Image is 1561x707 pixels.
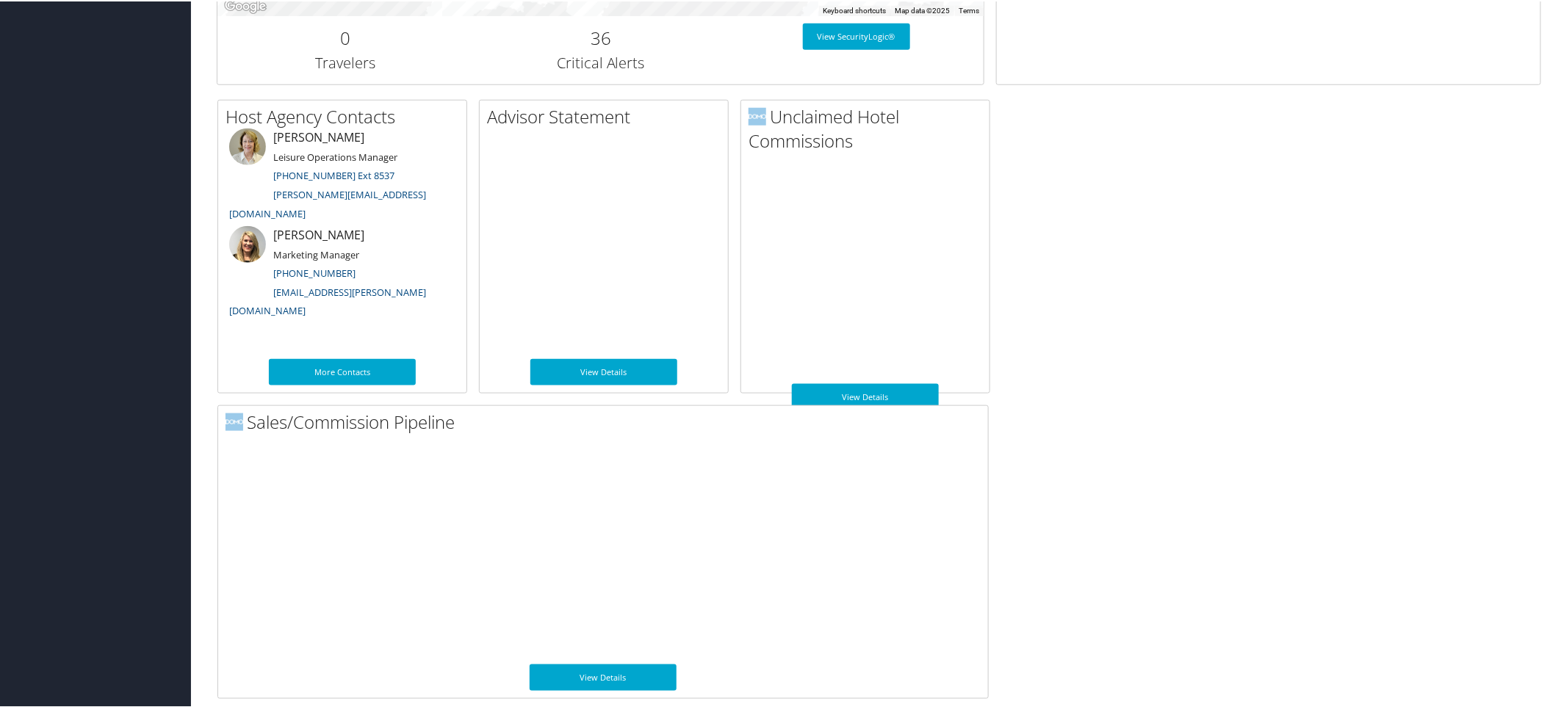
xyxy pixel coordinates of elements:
[229,127,266,164] img: meredith-price.jpg
[487,103,728,128] h2: Advisor Statement
[228,51,462,72] h3: Travelers
[222,127,463,225] li: [PERSON_NAME]
[228,24,462,49] h2: 0
[269,358,416,384] a: More Contacts
[273,149,397,162] small: Leisure Operations Manager
[226,408,988,433] h2: Sales/Commission Pipeline
[530,663,677,689] a: View Details
[895,5,950,13] span: Map data ©2025
[792,382,939,409] a: View Details
[530,358,677,384] a: View Details
[823,4,886,15] button: Keyboard shortcuts
[273,247,359,260] small: Marketing Manager
[226,103,466,128] h2: Host Agency Contacts
[749,106,766,124] img: domo-logo.png
[959,5,979,13] a: Terms (opens in new tab)
[229,225,266,261] img: ali-moffitt.jpg
[222,225,463,322] li: [PERSON_NAME]
[229,186,426,219] a: [PERSON_NAME][EMAIL_ADDRESS][DOMAIN_NAME]
[229,284,426,316] a: [EMAIL_ADDRESS][PERSON_NAME][DOMAIN_NAME]
[484,51,718,72] h3: Critical Alerts
[226,412,243,429] img: domo-logo.png
[273,167,394,181] a: [PHONE_NUMBER] Ext 8537
[484,24,718,49] h2: 36
[273,265,356,278] a: [PHONE_NUMBER]
[803,22,910,48] a: View SecurityLogic®
[749,103,989,152] h2: Unclaimed Hotel Commissions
